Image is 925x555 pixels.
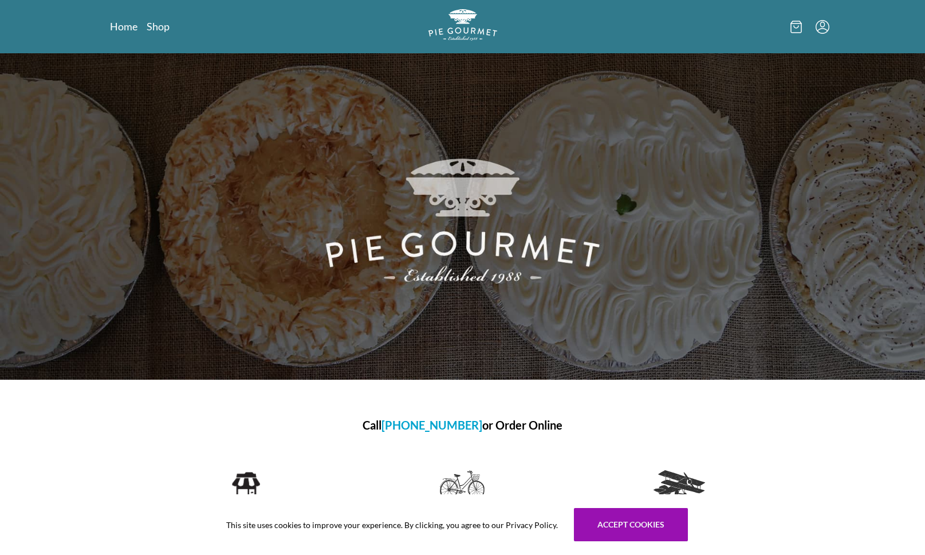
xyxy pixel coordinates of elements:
[381,418,482,432] a: [PHONE_NUMBER]
[654,470,705,498] img: delivered nationally
[428,9,497,41] img: logo
[440,470,485,500] img: delivered locally
[428,9,497,44] a: Logo
[110,19,137,33] a: Home
[226,519,558,531] span: This site uses cookies to improve your experience. By clicking, you agree to our Privacy Policy.
[147,19,170,33] a: Shop
[231,470,260,501] img: pickup in store
[124,416,802,434] h1: Call or Order Online
[816,20,829,34] button: Menu
[574,508,688,541] button: Accept cookies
